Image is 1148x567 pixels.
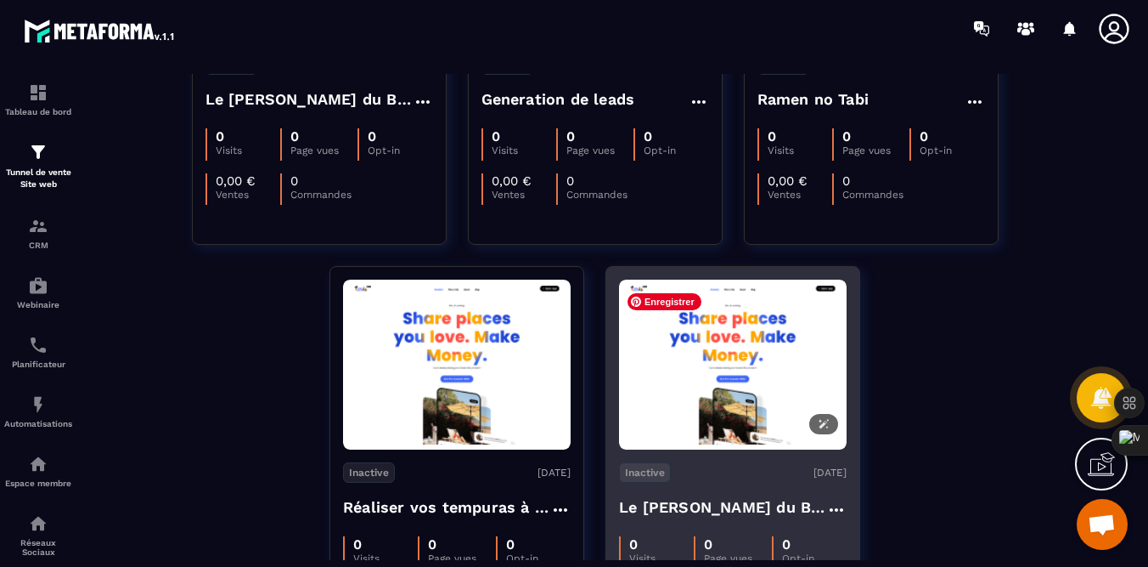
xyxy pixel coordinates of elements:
[368,128,376,145] p: 0
[566,145,633,156] p: Page vues
[205,88,413,111] h4: Le [PERSON_NAME] du Bento
[768,145,832,156] p: Visits
[4,241,72,250] p: CRM
[290,128,299,145] p: 0
[842,128,851,145] p: 0
[368,145,432,156] p: Opt-in
[216,189,280,201] p: Ventes
[1077,499,1128,550] div: Ouvrir le chat
[28,454,48,474] img: automations
[537,467,571,479] p: [DATE]
[4,360,72,369] p: Planificateur
[813,467,847,479] p: [DATE]
[28,513,48,534] img: social-network
[757,88,869,111] h4: Ramen no Tabi
[428,553,495,564] p: Page vues
[48,27,83,41] div: v 4.0.25
[481,88,635,111] h4: Generation de leads
[28,394,48,415] img: automations
[353,553,418,564] p: Visits
[4,538,72,557] p: Réseaux Sociaux
[492,173,532,189] p: 0,00 €
[290,189,355,201] p: Commandes
[768,173,808,189] p: 0,00 €
[842,145,909,156] p: Page vues
[44,44,192,58] div: Domaine: [DOMAIN_NAME]
[492,189,556,201] p: Ventes
[566,189,631,201] p: Commandes
[492,128,500,145] p: 0
[343,496,550,519] h4: Réaliser vos tempuras à la maison facilement
[4,107,72,116] p: Tableau de bord
[353,536,362,553] p: 0
[211,100,260,111] div: Mots-clés
[290,145,357,156] p: Page vues
[27,27,41,41] img: logo_orange.svg
[87,100,131,111] div: Domaine
[768,189,832,201] p: Ventes
[782,553,847,564] p: Opt-in
[4,70,72,129] a: formationformationTableau de bord
[4,322,72,382] a: schedulerschedulerPlanificateur
[768,128,776,145] p: 0
[506,536,515,553] p: 0
[566,128,575,145] p: 0
[193,99,206,112] img: tab_keywords_by_traffic_grey.svg
[216,173,256,189] p: 0,00 €
[644,128,652,145] p: 0
[619,285,847,445] img: image
[4,300,72,309] p: Webinaire
[28,82,48,103] img: formation
[566,173,574,189] p: 0
[842,173,850,189] p: 0
[343,285,571,445] img: image
[704,536,712,553] p: 0
[69,99,82,112] img: tab_domain_overview_orange.svg
[27,44,41,58] img: website_grey.svg
[782,536,791,553] p: 0
[644,145,708,156] p: Opt-in
[629,553,694,564] p: Visits
[4,263,72,322] a: automationsautomationsWebinaire
[4,167,72,190] p: Tunnel de vente Site web
[24,15,177,46] img: logo
[216,128,224,145] p: 0
[920,145,984,156] p: Opt-in
[28,142,48,162] img: formation
[4,382,72,441] a: automationsautomationsAutomatisations
[842,189,907,201] p: Commandes
[28,335,48,355] img: scheduler
[627,293,701,310] span: Enregistrer
[343,462,395,483] p: Inactive
[4,203,72,263] a: formationformationCRM
[629,536,638,553] p: 0
[290,173,298,189] p: 0
[28,275,48,296] img: automations
[4,479,72,488] p: Espace membre
[492,145,556,156] p: Visits
[619,462,671,483] p: Inactive
[428,536,436,553] p: 0
[28,216,48,236] img: formation
[704,553,771,564] p: Page vues
[4,129,72,203] a: formationformationTunnel de vente Site web
[4,419,72,428] p: Automatisations
[619,496,826,519] h4: Le [PERSON_NAME] du Bento
[4,441,72,501] a: automationsautomationsEspace membre
[216,145,280,156] p: Visits
[506,553,571,564] p: Opt-in
[920,128,928,145] p: 0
